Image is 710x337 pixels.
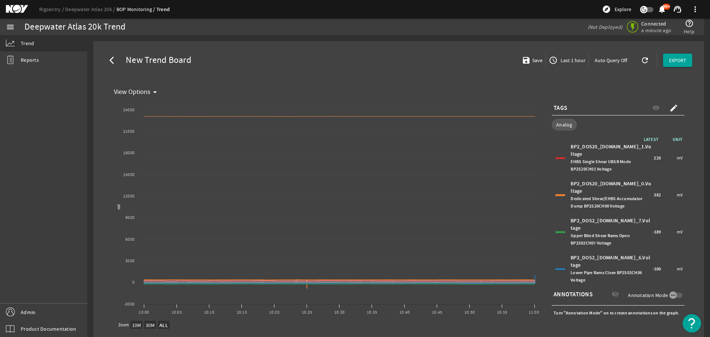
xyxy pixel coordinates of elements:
[39,6,65,13] a: Rigsentry
[571,159,631,172] span: EHBS Single Shear UBSR Mode BP2S20CH01 Voltage
[432,310,442,315] text: 10:45
[139,310,149,315] text: 10:00
[549,56,558,65] mat-icon: access_time
[628,291,669,299] label: Annotation Mode
[334,310,345,315] text: 10:30
[132,280,135,285] text: 0
[686,0,704,18] button: more_vert
[571,180,652,210] div: BP2_DOS20_[DOMAIN_NAME]_0.Voltage
[118,322,129,328] text: Zoom
[657,5,666,14] mat-icon: notifications
[669,57,686,64] span: EXPORT
[132,322,141,328] text: 10M
[677,154,683,162] span: mV
[21,56,39,64] span: Reports
[663,54,692,67] button: EXPORT
[546,54,588,67] button: Last 1 hour
[641,20,673,27] span: Connected
[123,193,135,199] text: 12000
[123,129,135,134] text: 21000
[571,217,651,247] div: BP2_DOS2_[DOMAIN_NAME]_7.Voltage
[554,104,567,112] span: TAGS
[125,237,135,242] text: 6000
[124,301,135,307] text: -3000
[116,6,156,13] a: BOP Monitoring
[662,136,684,143] span: UNIT
[554,291,593,298] span: ANNOTATIONS
[653,228,661,236] span: -189
[552,307,684,319] div: Turn "Annotation Mode" on to create annotations on the graph.
[109,56,118,65] mat-icon: arrow_back_ios
[123,172,135,178] text: 15000
[6,23,15,31] mat-icon: menu
[399,310,410,315] text: 10:40
[519,54,546,67] button: Save
[654,154,661,162] span: 228
[125,215,135,220] text: 9000
[683,314,701,333] button: Open Resource Center
[21,325,76,333] span: Product Documentation
[529,310,539,315] text: 11:00
[669,104,678,112] mat-icon: create
[302,310,312,315] text: 10:25
[125,258,135,264] text: 3000
[673,5,682,14] mat-icon: support_agent
[172,310,182,315] text: 10:05
[111,99,542,321] svg: Chart title
[654,191,661,199] span: 382
[556,121,572,128] span: Analog
[204,310,214,315] text: 10:10
[677,228,683,236] span: mV
[151,88,159,97] mat-icon: arrow_drop_down
[640,56,646,65] mat-icon: refresh
[123,57,191,64] span: New Trend Board
[123,107,135,113] text: 24000
[685,19,694,28] mat-icon: help_outline
[111,85,164,99] button: View Options
[522,56,528,65] mat-icon: save
[65,6,116,13] a: Deepwater Atlas 20k
[644,137,663,142] span: LATEST
[237,310,247,315] text: 10:15
[159,322,168,329] text: ALL
[571,254,651,284] div: BP2_DOS2_[DOMAIN_NAME]_6.Voltage
[464,310,475,315] text: 10:50
[571,270,642,283] span: Lower Pipe Rams Close BP2S02CH06 Voltage
[585,23,626,31] div: (Not Deployed)
[615,6,631,13] span: Explore
[21,40,34,47] span: Trend
[658,6,666,13] button: 99+
[602,5,611,14] mat-icon: explore
[123,150,135,156] text: 18000
[677,265,683,273] span: mV
[571,143,652,173] div: BP2_DOS20_[DOMAIN_NAME]_1.Voltage
[531,57,542,64] span: Save
[684,28,694,35] span: Help
[595,57,627,64] span: Auto Query Off
[114,88,151,96] span: View Options
[677,191,683,199] span: mV
[116,204,122,210] text: mV
[571,196,642,209] span: Dedicated Shear/EHBS Accumulator Dump BP2S20CH00 Voltage
[559,57,585,64] span: Last 1 hour
[571,233,630,246] span: Upper Blind Shear Rams Open BP2S02CH07 Voltage
[653,265,661,273] span: -100
[24,23,125,31] div: Deepwater Atlas 20k Trend
[589,54,633,67] button: Auto Query Off
[599,3,634,15] button: Explore
[497,310,507,315] text: 10:55
[156,6,170,13] a: Trend
[269,310,280,315] text: 10:20
[367,310,377,315] text: 10:35
[21,309,35,316] span: Admin
[146,322,155,328] text: 30M
[641,27,673,34] span: a minute ago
